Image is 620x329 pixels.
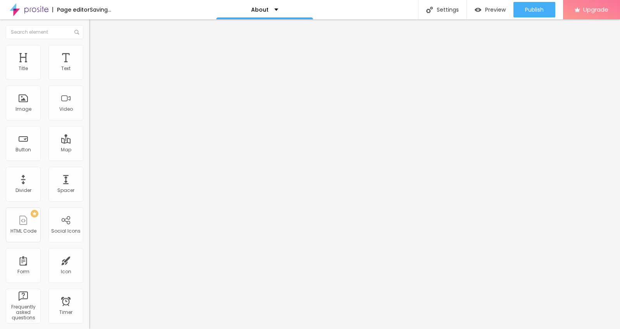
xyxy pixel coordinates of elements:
[61,66,71,71] div: Text
[8,304,38,321] div: Frequently asked questions
[15,147,31,153] div: Button
[90,7,111,12] div: Saving...
[51,228,81,234] div: Social Icons
[74,30,79,34] img: Icone
[19,66,28,71] div: Title
[583,6,608,13] span: Upgrade
[15,188,31,193] div: Divider
[59,310,72,315] div: Timer
[513,2,555,17] button: Publish
[485,7,506,13] span: Preview
[17,269,29,274] div: Form
[475,7,481,13] img: view-1.svg
[6,25,83,39] input: Search element
[61,147,71,153] div: Map
[57,188,74,193] div: Spacer
[89,19,620,329] iframe: Editor
[15,106,31,112] div: Image
[467,2,513,17] button: Preview
[52,7,90,12] div: Page editor
[10,228,36,234] div: HTML Code
[61,269,71,274] div: Icon
[426,7,433,13] img: Icone
[251,7,269,12] p: About
[525,7,544,13] span: Publish
[59,106,73,112] div: Video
